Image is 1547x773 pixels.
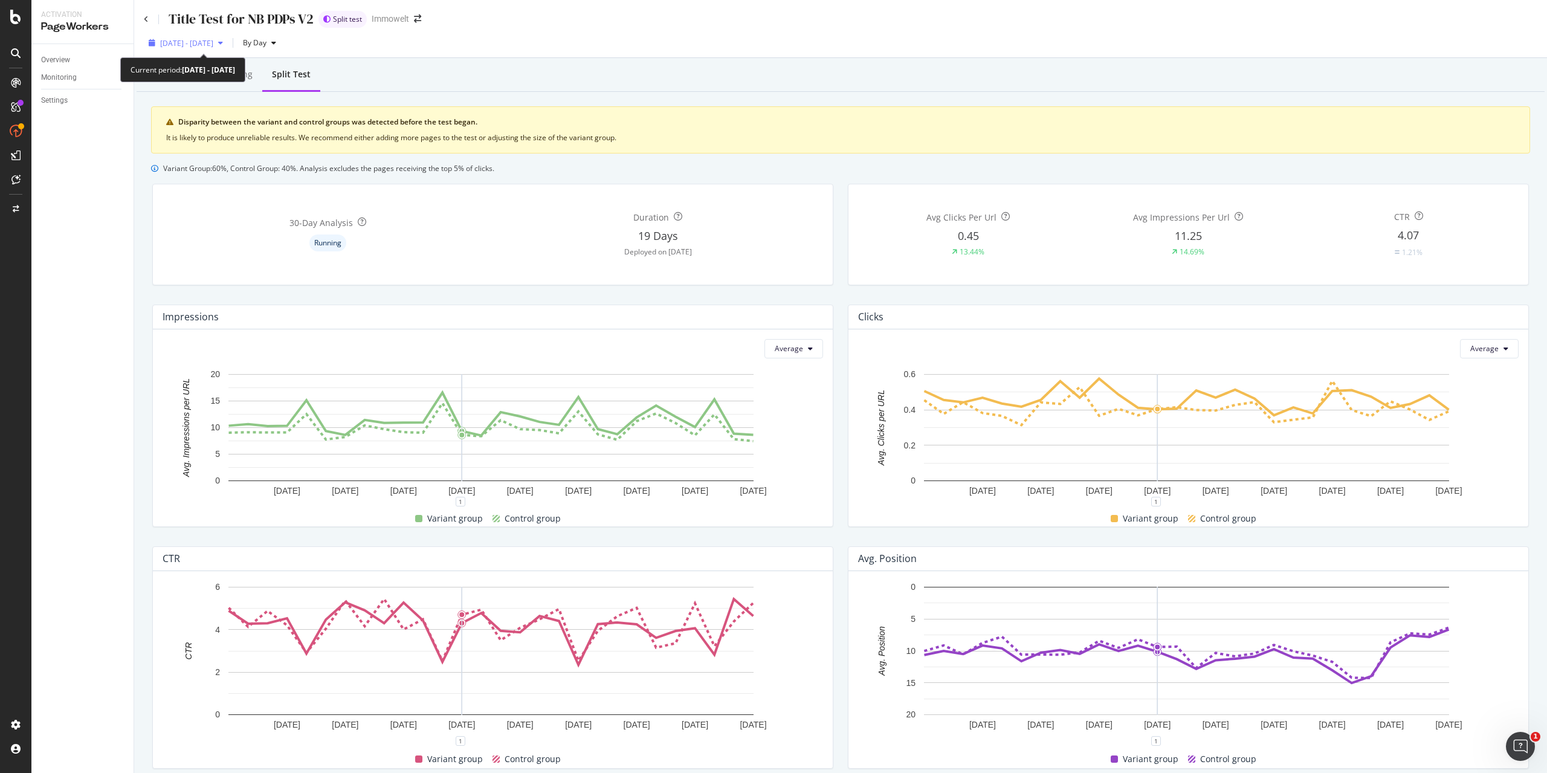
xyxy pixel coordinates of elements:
[682,719,708,729] text: [DATE]
[505,752,561,766] span: Control group
[1151,736,1161,746] div: 1
[1086,719,1113,729] text: [DATE]
[1506,732,1535,761] iframe: Intercom live chat
[1203,719,1229,729] text: [DATE]
[448,719,475,729] text: [DATE]
[289,217,353,229] div: 30 -Day Analysis
[911,614,916,624] text: 5
[448,485,475,495] text: [DATE]
[182,65,235,75] b: [DATE] - [DATE]
[184,642,193,659] text: CTR
[904,405,916,415] text: 0.4
[215,582,220,592] text: 6
[1027,485,1054,495] text: [DATE]
[1394,211,1410,223] div: CTR
[41,20,124,34] div: PageWorkers
[906,710,916,719] text: 20
[1123,511,1178,526] span: Variant group
[163,311,219,323] div: Impressions
[1123,752,1178,766] span: Variant group
[904,369,916,379] text: 0.6
[332,485,358,495] text: [DATE]
[41,54,125,66] a: Overview
[740,485,766,495] text: [DATE]
[1200,752,1256,766] span: Control group
[160,38,213,48] span: [DATE] - [DATE]
[740,719,766,729] text: [DATE]
[314,239,341,247] span: Running
[1133,212,1230,224] div: Avg Impressions Per Url
[274,485,300,495] text: [DATE]
[414,15,421,23] div: arrow-right-arrow-left
[178,117,1515,128] div: Disparity between the variant and control groups was detected before the test began.
[1435,485,1462,495] text: [DATE]
[911,582,916,592] text: 0
[427,511,483,526] span: Variant group
[163,581,819,741] div: A chart.
[215,667,220,677] text: 2
[764,339,823,358] button: Average
[215,624,220,634] text: 4
[238,33,281,53] button: By Day
[390,719,417,729] text: [DATE]
[215,476,220,485] text: 0
[318,11,367,28] div: brand label
[41,94,68,107] div: Settings
[169,10,314,28] div: Title Test for NB PDPs V2
[775,343,803,354] span: Average
[41,10,124,20] div: Activation
[906,678,916,687] text: 15
[181,378,191,477] text: Avg. Impressions per URL
[456,736,465,746] div: 1
[1395,250,1400,254] img: Equal
[1027,719,1054,729] text: [DATE]
[41,71,77,84] div: Monitoring
[1398,228,1419,244] div: 4.07
[427,752,483,766] span: Variant group
[1319,485,1346,495] text: [DATE]
[926,212,996,224] div: Avg Clicks Per Url
[969,719,996,729] text: [DATE]
[969,485,996,495] text: [DATE]
[911,476,916,485] text: 0
[624,247,692,257] div: Deployed on [DATE]
[131,63,235,77] div: Current period:
[1144,485,1171,495] text: [DATE]
[624,719,650,729] text: [DATE]
[144,33,228,53] button: [DATE] - [DATE]
[1377,485,1404,495] text: [DATE]
[565,719,592,729] text: [DATE]
[624,485,650,495] text: [DATE]
[507,485,534,495] text: [DATE]
[215,710,220,719] text: 0
[507,719,534,729] text: [DATE]
[1180,247,1204,257] div: 14.69%
[41,54,70,66] div: Overview
[682,485,708,495] text: [DATE]
[858,552,917,564] div: Avg. position
[858,581,1514,741] svg: A chart.
[1144,719,1171,729] text: [DATE]
[958,228,979,244] div: 0.45
[309,234,346,251] div: info label
[1531,732,1540,742] span: 1
[144,16,149,23] a: Click to go back
[238,37,266,48] span: By Day
[858,368,1514,502] svg: A chart.
[904,440,916,450] text: 0.2
[210,422,220,432] text: 10
[565,485,592,495] text: [DATE]
[163,552,180,564] div: CTR
[210,369,220,379] text: 20
[151,106,1530,154] div: warning banner
[1175,228,1202,244] div: 11.25
[1377,719,1404,729] text: [DATE]
[858,311,883,323] div: Clicks
[390,485,417,495] text: [DATE]
[456,497,465,506] div: 1
[638,228,678,244] div: 19 Days
[163,163,494,173] span: Variant Group: 60 %, Control Group: 40 %. Analysis excludes the pages receiving the top 5% of cli...
[274,719,300,729] text: [DATE]
[1470,343,1499,354] span: Average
